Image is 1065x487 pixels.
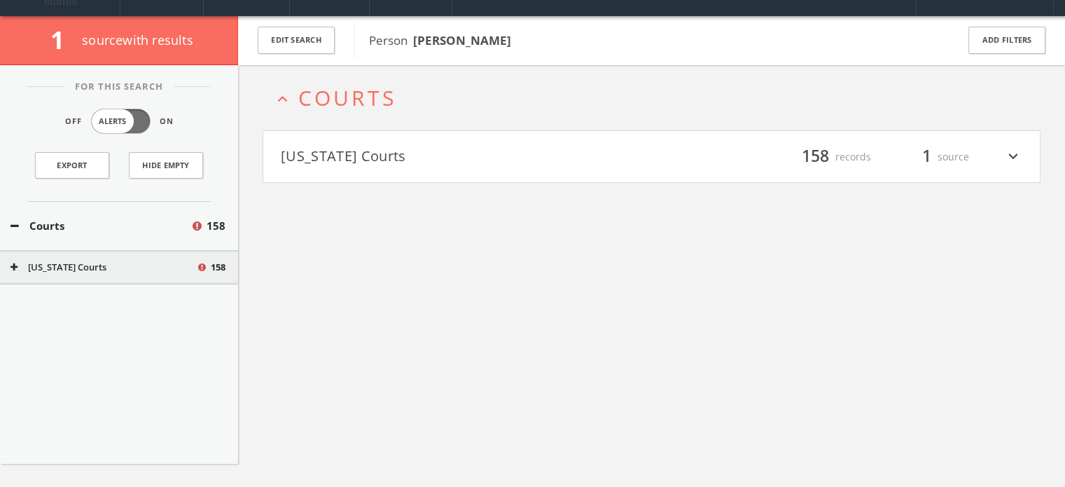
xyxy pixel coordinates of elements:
span: For This Search [64,80,174,94]
button: Courts [11,218,190,234]
span: Person [369,32,511,48]
b: [PERSON_NAME] [413,32,511,48]
span: source with results [82,32,193,48]
span: 158 [207,218,225,234]
i: expand_less [273,90,292,109]
div: records [787,145,871,169]
span: 1 [916,144,938,169]
button: expand_lessCourts [273,86,1040,109]
a: Export [35,152,109,179]
div: source [885,145,969,169]
span: 158 [795,144,835,169]
span: On [160,116,174,128]
span: Off [65,116,82,128]
span: 1 [50,23,76,56]
button: Edit Search [258,27,335,54]
button: Add Filters [968,27,1045,54]
button: [US_STATE] Courts [11,261,196,275]
span: Courts [298,83,396,112]
button: [US_STATE] Courts [281,145,652,169]
button: Hide Empty [129,152,203,179]
span: 158 [211,261,225,275]
i: expand_more [1004,145,1022,169]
